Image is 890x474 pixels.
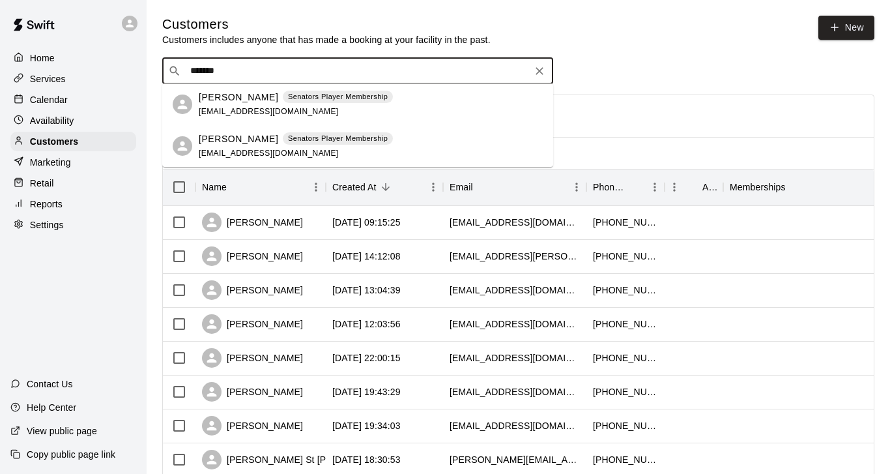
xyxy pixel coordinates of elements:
p: Availability [30,114,74,127]
button: Sort [377,178,395,196]
a: Home [10,48,136,68]
button: Menu [423,177,443,197]
p: Senators Player Membership [288,91,388,102]
a: Settings [10,215,136,235]
p: Customers [30,135,78,148]
div: 2025-09-08 14:12:08 [332,250,401,263]
div: Email [450,169,473,205]
div: Memberships [730,169,786,205]
div: 2025-09-08 13:04:39 [332,284,401,297]
h5: Customers [162,16,491,33]
div: [PERSON_NAME] [202,382,303,402]
p: Retail [30,177,54,190]
div: +19015682334 [593,284,658,297]
p: Copy public page link [27,448,115,461]
div: +19176844431 [593,318,658,331]
p: Home [30,52,55,65]
a: Services [10,69,136,89]
div: +15712901021 [593,419,658,432]
div: bleddy024@yahoo.com [450,318,580,331]
p: Marketing [30,156,71,169]
div: [PERSON_NAME] [202,246,303,266]
div: Created At [332,169,377,205]
div: Name [195,169,326,205]
a: Calendar [10,90,136,110]
div: Search customers by name or email [162,58,553,84]
button: Menu [665,177,684,197]
div: [PERSON_NAME] [202,314,303,334]
p: [PERSON_NAME] [199,132,278,146]
button: Menu [567,177,586,197]
div: [PERSON_NAME] St [PERSON_NAME] [202,450,394,469]
p: Calendar [30,93,68,106]
div: shawnhsmith2015@gmail.com [450,284,580,297]
div: Santiago Navarro [173,95,192,114]
button: Clear [530,62,549,80]
div: stjohn.nicholas@gmail.com [450,453,580,466]
div: Age [702,169,717,205]
div: 2025-09-04 22:00:15 [332,351,401,364]
div: swilds1409@gmail.com [450,216,580,229]
a: New [818,16,874,40]
p: Settings [30,218,64,231]
div: ashley.i.raymond3@gmail.com [450,385,580,398]
p: Customers includes anyone that has made a booking at your facility in the past. [162,33,491,46]
button: Sort [684,178,702,196]
div: asbenesh@gmail.com [450,419,580,432]
div: [PERSON_NAME] [202,213,303,232]
div: Email [443,169,586,205]
div: +15405338106 [593,250,658,263]
button: Menu [306,177,326,197]
div: 2025-09-04 19:34:03 [332,419,401,432]
a: Customers [10,132,136,151]
div: James Navarro [173,136,192,156]
button: Sort [473,178,491,196]
p: Contact Us [27,378,73,391]
div: +14348223579 [593,216,658,229]
div: [PERSON_NAME] [202,280,303,300]
div: +18504969291 [593,385,658,398]
div: +16319024844 [593,453,658,466]
div: Phone Number [593,169,627,205]
div: 2025-09-04 19:43:29 [332,385,401,398]
div: +18282268845 [593,351,658,364]
p: Services [30,72,66,85]
div: 2025-09-09 09:15:25 [332,216,401,229]
div: 2025-09-08 12:03:56 [332,318,401,331]
div: [PERSON_NAME] [202,416,303,436]
span: [EMAIL_ADDRESS][DOMAIN_NAME] [199,149,339,158]
a: Availability [10,111,136,130]
div: [PERSON_NAME] [202,348,303,368]
div: kaitlin.rothstein@gmail.com [450,250,580,263]
div: Phone Number [586,169,665,205]
div: Name [202,169,227,205]
span: [EMAIL_ADDRESS][DOMAIN_NAME] [199,107,339,116]
div: usmc2001@outlook.com [450,351,580,364]
button: Sort [786,178,804,196]
a: Retail [10,173,136,193]
p: Help Center [27,401,76,414]
div: Age [665,169,723,205]
p: Reports [30,198,63,211]
p: View public page [27,424,97,437]
a: Marketing [10,153,136,172]
div: 2025-09-04 18:30:53 [332,453,401,466]
button: Sort [227,178,245,196]
button: Menu [645,177,665,197]
p: [PERSON_NAME] [199,91,278,104]
a: Reports [10,194,136,214]
p: Senators Player Membership [288,133,388,144]
div: Created At [326,169,443,205]
button: Sort [627,178,645,196]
